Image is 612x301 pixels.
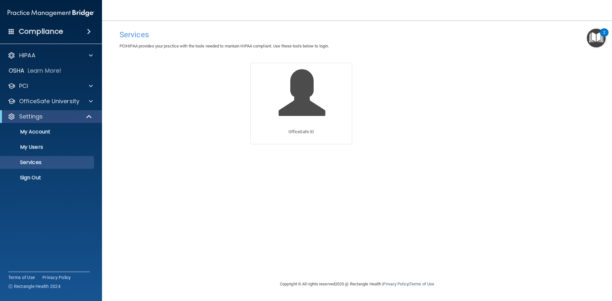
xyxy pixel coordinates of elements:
a: PCI [8,82,93,90]
img: PMB logo [8,7,94,19]
p: Learn More! [28,67,62,75]
p: My Users [4,144,91,150]
a: Terms of Use [410,282,434,286]
p: OfficeSafe ID [288,128,314,136]
a: Terms of Use [8,274,35,281]
span: PCIHIPAA provides your practice with the tools needed to mantain HIPAA compliant. Use these tools... [120,44,329,48]
span: Ⓒ Rectangle Health 2024 [8,283,61,290]
p: Sign Out [4,175,91,181]
p: OSHA [9,67,25,75]
a: OfficeSafe University [8,97,93,105]
button: Open Resource Center, 2 new notifications [587,29,606,47]
a: Privacy Policy [42,274,71,281]
h4: Services [120,31,594,39]
iframe: Drift Widget Chat Controller [502,256,604,281]
p: HIPAA [19,52,35,59]
div: 2 [603,32,605,41]
p: OfficeSafe University [19,97,79,105]
p: Services [4,159,91,166]
h4: Compliance [19,27,63,36]
p: PCI [19,82,28,90]
a: Settings [8,113,92,120]
a: HIPAA [8,52,93,59]
p: My Account [4,129,91,135]
p: Settings [19,113,43,120]
a: Privacy Policy [383,282,408,286]
div: Copyright © All rights reserved 2025 @ Rectangle Health | | [241,274,473,294]
a: OfficeSafe ID [250,63,352,144]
